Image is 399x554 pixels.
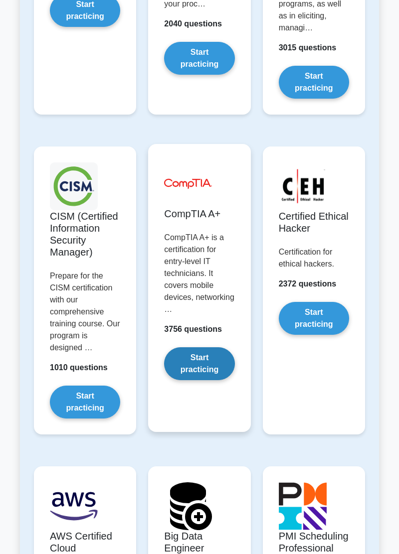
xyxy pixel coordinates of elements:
[279,302,349,335] a: Start practicing
[50,386,120,418] a: Start practicing
[164,347,234,380] a: Start practicing
[164,42,234,75] a: Start practicing
[279,66,349,99] a: Start practicing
